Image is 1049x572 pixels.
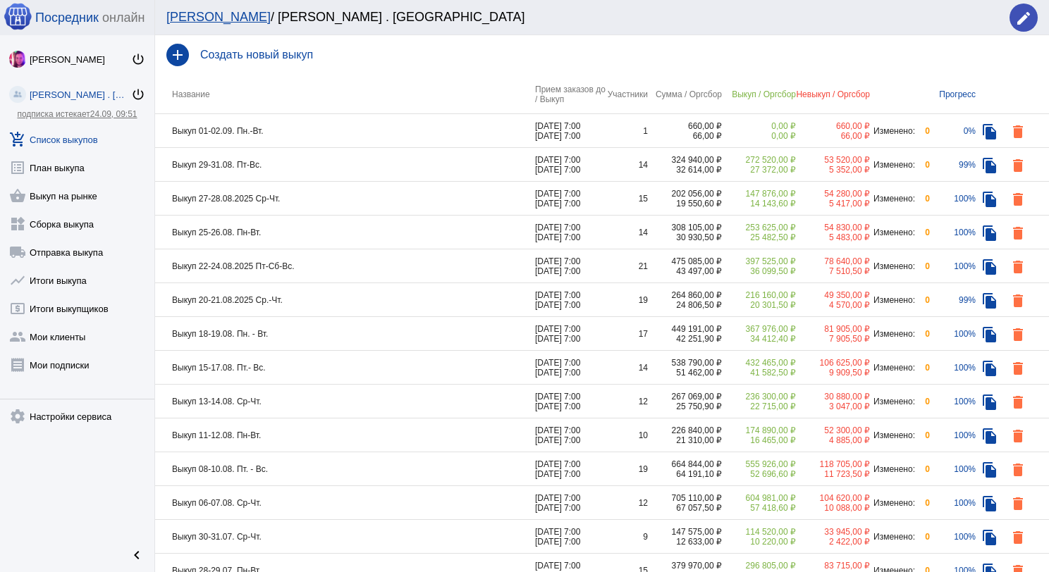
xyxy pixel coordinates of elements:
[606,486,648,520] td: 12
[155,114,535,148] td: Выкуп 01-02.09. Пн.-Вт.
[200,49,1038,61] h4: Создать новый выкуп
[796,121,870,131] div: 660,00 ₽
[930,216,976,249] td: 100%
[648,165,722,175] div: 32 614,00 ₽
[916,329,930,339] div: 0
[9,51,26,68] img: 73xLq58P2BOqs-qIllg3xXCtabieAB0OMVER0XTxHpc0AjG-Rb2SSuXsq4It7hEfqgBcQNho.jpg
[930,148,976,182] td: 99%
[155,148,535,182] td: Выкуп 29-31.08. Пт-Вс.
[930,452,976,486] td: 100%
[722,189,796,199] div: 147 876,00 ₽
[796,402,870,411] div: 3 047,00 ₽
[1010,157,1026,174] mat-icon: delete
[981,428,998,444] mat-icon: file_copy
[9,86,26,103] img: community_200.png
[648,435,722,445] div: 21 310,00 ₽
[648,503,722,513] div: 67 057,50 ₽
[930,249,976,283] td: 100%
[4,2,32,30] img: apple-icon-60x60.png
[128,547,145,564] mat-icon: chevron_left
[870,532,916,542] div: Изменено:
[1010,461,1026,478] mat-icon: delete
[1010,225,1026,242] mat-icon: delete
[648,199,722,209] div: 19 550,60 ₽
[916,126,930,136] div: 0
[930,283,976,317] td: 99%
[722,459,796,469] div: 555 926,00 ₽
[1010,123,1026,140] mat-icon: delete
[535,452,606,486] td: [DATE] 7:00 [DATE] 7:00
[722,266,796,276] div: 36 099,50 ₽
[9,300,26,317] mat-icon: local_atm
[606,148,648,182] td: 14
[981,326,998,343] mat-icon: file_copy
[9,328,26,345] mat-icon: group
[155,385,535,418] td: Выкуп 13-14.08. Ср-Чт.
[155,520,535,554] td: Выкуп 30-31.07. Ср-Чт.
[30,89,131,100] div: [PERSON_NAME] . [GEOGRAPHIC_DATA]
[9,244,26,261] mat-icon: local_shipping
[722,290,796,300] div: 216 160,00 ₽
[930,351,976,385] td: 100%
[916,160,930,170] div: 0
[9,159,26,176] mat-icon: list_alt
[722,300,796,310] div: 20 301,50 ₽
[606,385,648,418] td: 12
[870,363,916,373] div: Изменено:
[9,272,26,289] mat-icon: show_chart
[1010,326,1026,343] mat-icon: delete
[796,358,870,368] div: 106 625,00 ₽
[9,187,26,204] mat-icon: shopping_basket
[981,191,998,208] mat-icon: file_copy
[155,75,535,114] th: Название
[535,418,606,452] td: [DATE] 7:00 [DATE] 7:00
[981,360,998,377] mat-icon: file_copy
[981,123,998,140] mat-icon: file_copy
[722,493,796,503] div: 604 981,00 ₽
[90,109,137,119] span: 24.09, 09:51
[648,256,722,266] div: 475 085,00 ₽
[722,256,796,266] div: 397 525,00 ₽
[648,189,722,199] div: 202 056,00 ₽
[131,52,145,66] mat-icon: power_settings_new
[870,194,916,204] div: Изменено:
[916,363,930,373] div: 0
[1010,191,1026,208] mat-icon: delete
[722,425,796,435] div: 174 890,00 ₽
[722,334,796,344] div: 34 412,40 ₽
[796,459,870,469] div: 118 705,00 ₽
[796,256,870,266] div: 78 640,00 ₽
[870,160,916,170] div: Изменено:
[17,109,137,119] a: подписка истекает24.09, 09:51
[155,249,535,283] td: Выкуп 22-24.08.2025 Пт-Сб-Вс.
[155,283,535,317] td: Выкуп 20-21.08.2025 Ср.-Чт.
[648,402,722,411] div: 25 750,90 ₽
[870,329,916,339] div: Изменено:
[535,351,606,385] td: [DATE] 7:00 [DATE] 7:00
[796,334,870,344] div: 7 905,50 ₽
[648,561,722,571] div: 379 970,00 ₽
[981,259,998,275] mat-icon: file_copy
[648,392,722,402] div: 267 069,00 ₽
[981,157,998,174] mat-icon: file_copy
[606,75,648,114] th: Участники
[606,317,648,351] td: 17
[930,418,976,452] td: 100%
[648,469,722,479] div: 64 191,10 ₽
[606,452,648,486] td: 19
[916,228,930,237] div: 0
[9,408,26,425] mat-icon: settings
[916,464,930,474] div: 0
[648,266,722,276] div: 43 497,00 ₽
[102,11,145,25] span: онлайн
[916,295,930,305] div: 0
[722,75,796,114] th: Выкуп / Оргсбор
[796,232,870,242] div: 5 483,00 ₽
[648,290,722,300] div: 264 860,00 ₽
[930,114,976,148] td: 0%
[535,75,606,114] th: Прием заказов до / Выкуп
[981,495,998,512] mat-icon: file_copy
[796,537,870,547] div: 2 422,00 ₽
[916,194,930,204] div: 0
[1010,259,1026,275] mat-icon: delete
